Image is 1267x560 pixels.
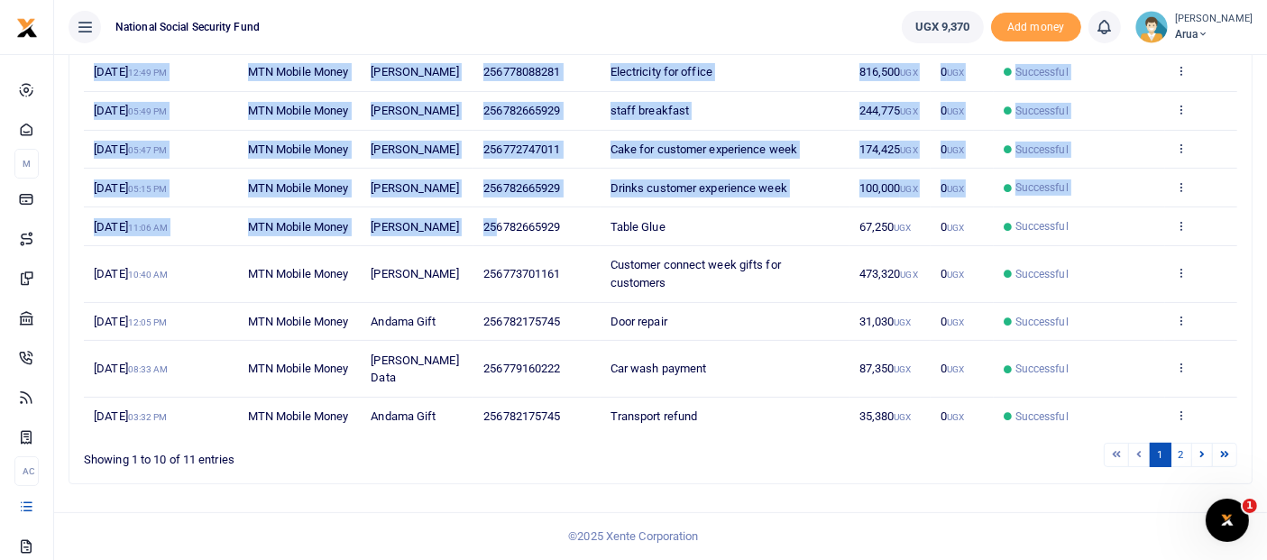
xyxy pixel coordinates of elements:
[94,220,168,234] span: [DATE]
[611,104,690,117] span: staff breakfast
[483,220,560,234] span: 256782665929
[859,142,918,156] span: 174,425
[94,362,168,375] span: [DATE]
[859,267,918,280] span: 473,320
[248,409,349,423] span: MTN Mobile Money
[611,409,698,423] span: Transport refund
[371,315,436,328] span: Andama Gift
[128,412,168,422] small: 03:32 PM
[14,149,39,179] li: M
[915,18,970,36] span: UGX 9,370
[128,145,168,155] small: 05:47 PM
[94,104,167,117] span: [DATE]
[900,106,917,116] small: UGX
[371,181,458,195] span: [PERSON_NAME]
[128,106,168,116] small: 05:49 PM
[611,362,707,375] span: Car wash payment
[859,362,912,375] span: 87,350
[84,441,557,469] div: Showing 1 to 10 of 11 entries
[94,142,167,156] span: [DATE]
[128,364,169,374] small: 08:33 AM
[611,315,667,328] span: Door repair
[483,267,560,280] span: 256773701161
[859,220,912,234] span: 67,250
[941,181,964,195] span: 0
[371,353,458,385] span: [PERSON_NAME] Data
[371,220,458,234] span: [PERSON_NAME]
[1015,142,1069,158] span: Successful
[16,17,38,39] img: logo-small
[108,19,267,35] span: National Social Security Fund
[900,270,917,280] small: UGX
[371,409,436,423] span: Andama Gift
[947,184,964,194] small: UGX
[1135,11,1168,43] img: profile-user
[128,223,169,233] small: 11:06 AM
[894,364,911,374] small: UGX
[1015,266,1069,282] span: Successful
[14,456,39,486] li: Ac
[1135,11,1253,43] a: profile-user [PERSON_NAME] Arua
[991,13,1081,42] li: Toup your wallet
[947,317,964,327] small: UGX
[941,104,964,117] span: 0
[900,184,917,194] small: UGX
[483,409,560,423] span: 256782175745
[859,315,912,328] span: 31,030
[94,181,167,195] span: [DATE]
[941,362,964,375] span: 0
[947,106,964,116] small: UGX
[1015,179,1069,196] span: Successful
[1175,26,1253,42] span: Arua
[1206,499,1249,542] iframe: Intercom live chat
[16,20,38,33] a: logo-small logo-large logo-large
[991,19,1081,32] a: Add money
[947,364,964,374] small: UGX
[611,65,712,78] span: Electricity for office
[900,68,917,78] small: UGX
[611,220,666,234] span: Table Glue
[859,104,918,117] span: 244,775
[128,68,168,78] small: 12:49 PM
[1015,103,1069,119] span: Successful
[1015,409,1069,425] span: Successful
[128,184,168,194] small: 05:15 PM
[128,270,169,280] small: 10:40 AM
[1243,499,1257,513] span: 1
[483,362,560,375] span: 256779160222
[483,142,560,156] span: 256772747011
[248,267,349,280] span: MTN Mobile Money
[894,317,911,327] small: UGX
[371,104,458,117] span: [PERSON_NAME]
[371,65,458,78] span: [PERSON_NAME]
[611,142,797,156] span: Cake for customer experience week
[1171,443,1192,467] a: 2
[941,65,964,78] span: 0
[941,220,964,234] span: 0
[1150,443,1171,467] a: 1
[371,142,458,156] span: [PERSON_NAME]
[371,267,458,280] span: [PERSON_NAME]
[941,409,964,423] span: 0
[94,267,168,280] span: [DATE]
[248,220,349,234] span: MTN Mobile Money
[248,315,349,328] span: MTN Mobile Money
[947,145,964,155] small: UGX
[94,409,167,423] span: [DATE]
[1015,218,1069,234] span: Successful
[902,11,984,43] a: UGX 9,370
[947,68,964,78] small: UGX
[947,412,964,422] small: UGX
[941,315,964,328] span: 0
[894,412,911,422] small: UGX
[1015,314,1069,330] span: Successful
[248,181,349,195] span: MTN Mobile Money
[947,223,964,233] small: UGX
[248,142,349,156] span: MTN Mobile Money
[941,142,964,156] span: 0
[128,317,168,327] small: 12:05 PM
[1015,64,1069,80] span: Successful
[483,315,560,328] span: 256782175745
[483,65,560,78] span: 256778088281
[859,65,918,78] span: 816,500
